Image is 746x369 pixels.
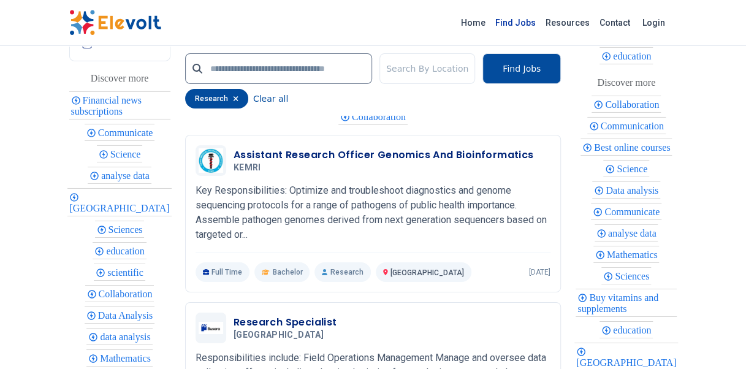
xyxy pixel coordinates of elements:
span: data analysis [100,332,154,342]
div: Mathematics [86,349,153,367]
span: Communication [601,121,668,131]
span: [GEOGRAPHIC_DATA] [69,203,173,213]
div: Mathematics [593,246,660,263]
div: Sciences [601,267,651,284]
div: Nairobi [67,188,171,216]
div: These are topics related to the article that might interest you [91,70,149,87]
a: Find Jobs [490,13,541,32]
span: education [106,246,148,256]
span: Data Analysis [98,310,156,321]
div: Communicate [591,203,661,220]
div: Data Analysis [85,306,154,324]
span: Collaboration [352,112,409,122]
h3: Assistant Research Officer Genomics And Bioinformatics [234,148,534,162]
button: Clear all [253,89,288,108]
span: Financial news subscriptions [71,95,142,116]
div: Collaboration [338,108,408,125]
div: data analysis [86,328,152,345]
span: Bachelor [272,267,302,277]
div: Best online courses [580,139,672,156]
div: analyse data [595,224,658,242]
div: Financial news subscriptions [69,91,170,120]
p: Key Responsibilities: Optimize and troubleshoot diagnostics and genome sequencing protocols for a... [196,183,550,242]
div: Sciences [95,221,145,238]
span: Collaboration [99,289,156,299]
iframe: Chat Widget [685,310,746,369]
a: Contact [595,13,635,32]
span: Data analysis [606,185,662,196]
h3: Research Specialist [234,315,337,330]
span: Science [110,149,145,159]
span: education [613,325,655,335]
span: Mathematics [607,249,661,260]
div: Data analysis [592,181,660,199]
span: Buy vitamins and supplements [577,292,658,314]
p: Full Time [196,262,250,282]
span: analyse data [608,228,660,238]
span: education [613,51,655,61]
p: Research [314,262,370,282]
a: Login [635,10,672,35]
span: [GEOGRAPHIC_DATA] [390,268,464,277]
a: Home [456,13,490,32]
span: Sciences [615,271,653,281]
button: Find Jobs [482,53,561,84]
span: Communicate [604,207,663,217]
div: Communication [587,117,666,134]
span: analyse data [101,170,153,181]
span: Science [617,164,651,174]
div: Science [97,145,143,162]
span: scientific [107,267,147,278]
div: Collaboration [85,285,154,302]
span: [GEOGRAPHIC_DATA] [234,330,324,341]
div: Collaboration [592,96,661,113]
div: Buy vitamins and supplements [576,289,677,317]
div: Science [603,160,649,177]
div: education [93,242,146,259]
a: KEMRIAssistant Research Officer Genomics And BioinformaticsKEMRIKey Responsibilities: Optimize an... [196,145,550,282]
span: Mathematics [100,353,154,363]
span: Communicate [98,127,157,138]
div: analyse data [88,167,151,184]
span: [GEOGRAPHIC_DATA] [576,357,680,368]
img: Busara Center [199,322,223,335]
a: Resources [541,13,595,32]
span: Best online courses [594,142,674,153]
span: Collaboration [605,99,663,110]
div: scientific [94,264,145,281]
p: [DATE] [529,267,550,277]
div: education [599,47,653,64]
img: KEMRI [199,148,223,173]
div: education [599,321,653,338]
span: KEMRI [234,162,261,173]
div: research [185,89,248,108]
div: Communicate [85,124,155,141]
span: Sciences [108,224,147,235]
span: Other [99,39,123,48]
img: Elevolt [69,10,161,36]
div: These are topics related to the article that might interest you [597,74,655,91]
